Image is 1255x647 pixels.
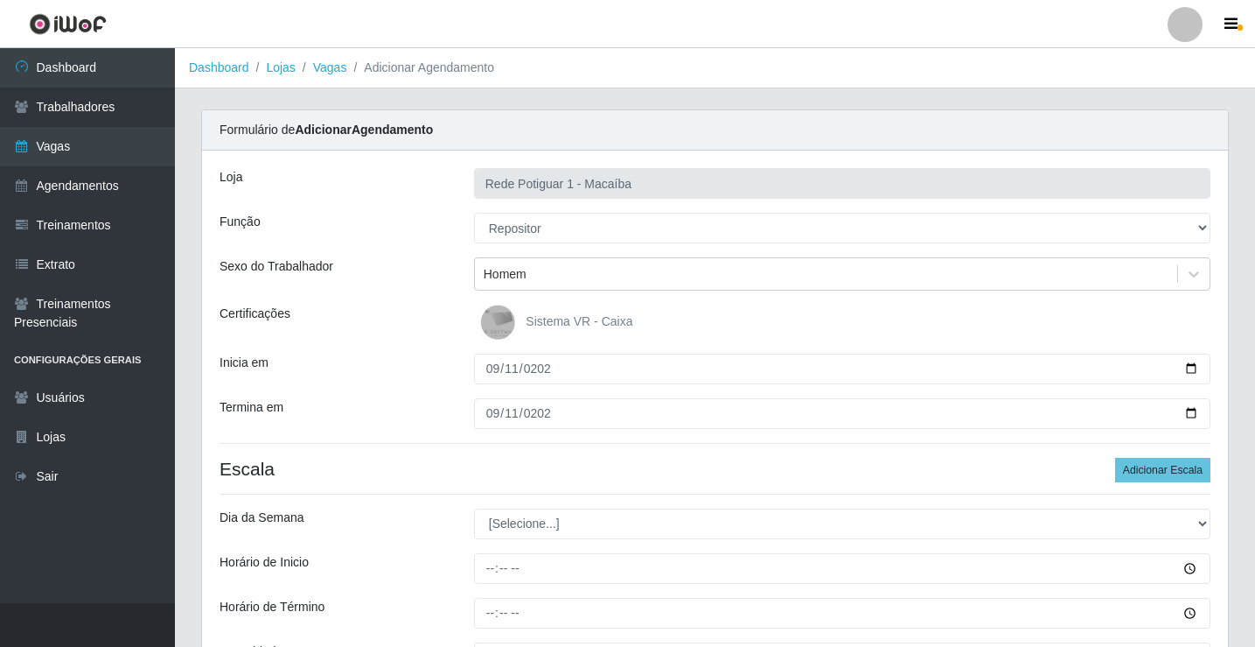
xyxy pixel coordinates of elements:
div: Formulário de [202,110,1228,151]
label: Dia da Semana [220,509,304,527]
div: Homem [484,265,526,284]
label: Certificações [220,305,290,323]
strong: Adicionar Agendamento [295,123,433,137]
li: Adicionar Agendamento [346,59,494,77]
img: Sistema VR - Caixa [480,305,522,340]
label: Inicia em [220,354,268,372]
nav: breadcrumb [175,48,1255,88]
button: Adicionar Escala [1115,458,1210,482]
label: Termina em [220,398,283,417]
input: 00:00 [474,553,1210,584]
a: Vagas [313,60,347,74]
label: Horário de Inicio [220,553,309,572]
input: 00:00 [474,598,1210,629]
input: 00/00/0000 [474,398,1210,429]
img: CoreUI Logo [29,13,107,35]
label: Loja [220,168,242,186]
a: Dashboard [189,60,249,74]
h4: Escala [220,458,1210,480]
a: Lojas [266,60,295,74]
label: Função [220,213,261,231]
span: Sistema VR - Caixa [526,314,632,328]
input: 00/00/0000 [474,354,1210,384]
label: Sexo do Trabalhador [220,257,333,276]
label: Horário de Término [220,598,324,616]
